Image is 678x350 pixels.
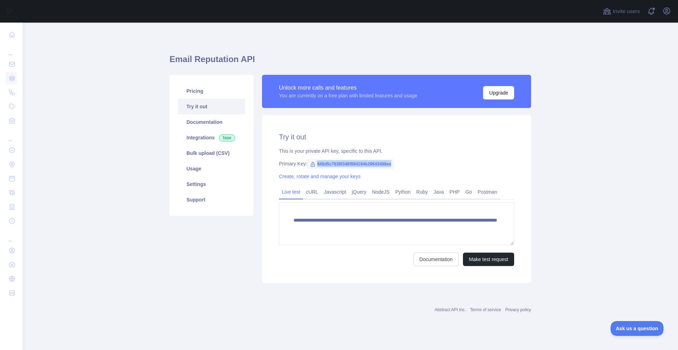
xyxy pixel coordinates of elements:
div: Unlock more calls and features [279,84,417,92]
span: Invite users [613,7,640,16]
a: Create, rotate and manage your keys [279,174,361,179]
button: Invite users [601,6,641,17]
span: New [219,134,235,141]
a: PHP [447,186,463,198]
a: jQuery [349,186,369,198]
a: Abstract API Inc. [435,307,466,312]
a: Bulk upload (CSV) [178,145,245,161]
a: Ruby [414,186,431,198]
a: cURL [303,186,321,198]
iframe: Toggle Customer Support [611,321,664,336]
button: Upgrade [483,86,514,99]
div: ... [6,42,17,56]
a: Support [178,192,245,207]
a: Integrations New [178,130,245,145]
div: ... [6,229,17,243]
span: 848d5c7839f348f884194b29643498ee [307,159,394,169]
div: ... [6,128,17,143]
a: Go [463,186,475,198]
a: Settings [178,176,245,192]
a: NodeJS [369,186,392,198]
a: Postman [475,186,500,198]
h1: Email Reputation API [169,54,531,71]
div: You are currently on a free plan with limited features and usage [279,92,417,99]
a: Documentation [178,114,245,130]
a: Terms of service [470,307,501,312]
a: Live test [279,186,303,198]
a: Documentation [414,253,459,266]
div: Primary Key: [279,160,514,167]
a: Usage [178,161,245,176]
a: Python [392,186,414,198]
div: This is your private API key, specific to this API. [279,147,514,155]
a: Javascript [321,186,349,198]
a: Pricing [178,83,245,99]
h2: Try it out [279,132,514,142]
button: Make test request [463,253,514,266]
a: Privacy policy [505,307,531,312]
a: Try it out [178,99,245,114]
a: Java [431,186,447,198]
